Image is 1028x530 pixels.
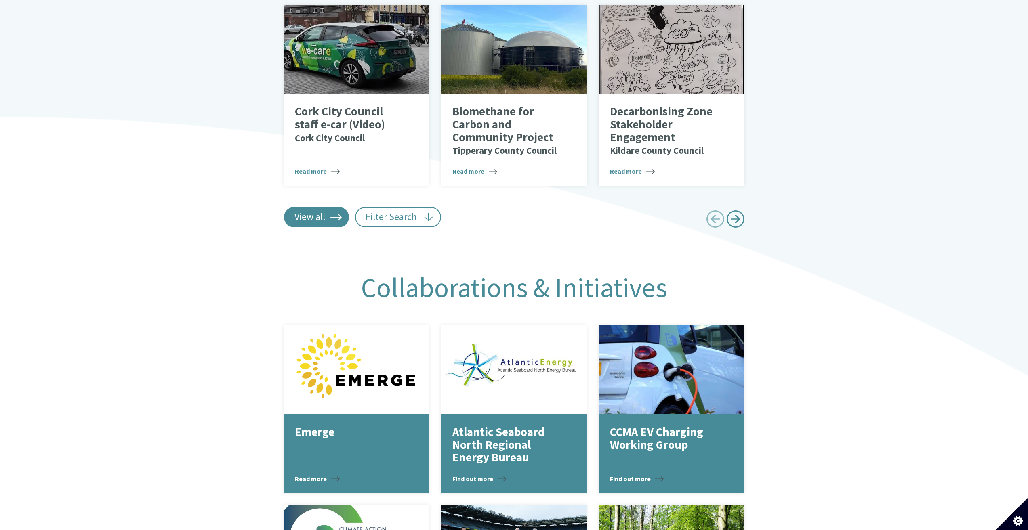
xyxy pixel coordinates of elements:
span: Read more [295,474,340,484]
span: Read more [452,166,497,176]
p: CCMA EV Charging Working Group [610,426,721,451]
a: Atlantic Seaboard North Regional Energy Bureau Find out more [441,325,587,493]
p: Cork City Council staff e-car (Video) [295,105,406,144]
button: Set cookie preferences [996,498,1028,530]
span: Find out more [452,474,506,484]
span: Read more [610,166,655,176]
button: Filter Search [355,207,441,227]
h2: Collaborations & Initiatives [278,273,751,303]
small: Tipperary County Council [452,145,557,156]
a: Cork City Council staff e-car (Video)Cork City Council Read more [284,5,429,186]
a: Biomethane for Carbon and Community ProjectTipperary County Council Read more [441,5,587,186]
a: Next page [726,207,744,234]
a: CCMA EV Charging Working Group Find out more [599,325,744,493]
span: Read more [295,166,340,176]
p: Biomethane for Carbon and Community Project [452,105,563,157]
a: Emerge Read more [284,325,429,493]
p: Decarbonising Zone Stakeholder Engagement [610,105,721,157]
small: Cork City Council [295,132,365,144]
a: Previous page [706,207,724,234]
p: Emerge [295,426,406,439]
a: View all [284,207,349,227]
span: Find out more [610,474,664,484]
small: Kildare County Council [610,145,704,156]
p: Atlantic Seaboard North Regional Energy Bureau [452,426,563,464]
a: Decarbonising Zone Stakeholder EngagementKildare County Council Read more [599,5,744,186]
